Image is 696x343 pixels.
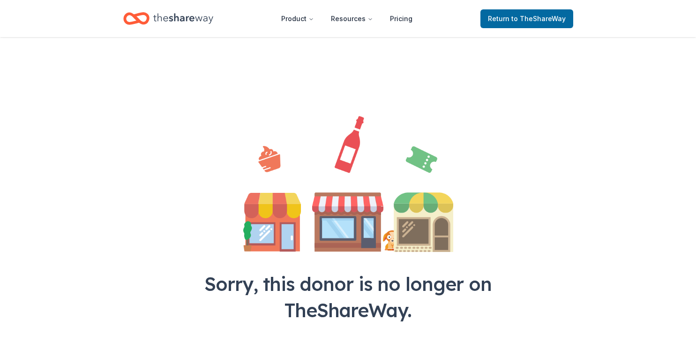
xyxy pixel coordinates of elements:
a: Returnto TheShareWay [480,9,573,28]
a: Pricing [382,9,420,28]
span: to TheShareWay [511,15,566,23]
span: Return [488,13,566,24]
img: Illustration for landing page [243,116,453,252]
a: Home [123,8,213,30]
div: Sorry, this donor is no longer on TheShareWay. [183,271,513,323]
button: Product [274,9,322,28]
button: Resources [323,9,381,28]
nav: Main [274,8,420,30]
